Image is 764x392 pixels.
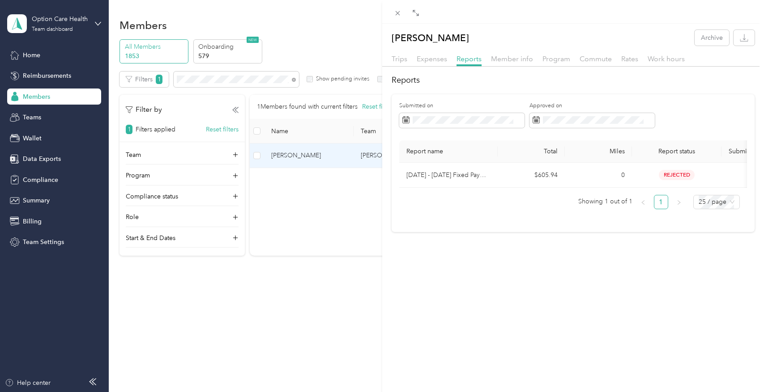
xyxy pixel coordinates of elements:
[648,55,685,63] span: Work hours
[578,195,632,208] span: Showing 1 out of 1
[714,342,764,392] iframe: Everlance-gr Chat Button Frame
[417,55,447,63] span: Expenses
[392,74,755,86] h2: Reports
[491,55,533,63] span: Member info
[406,170,491,180] p: [DATE] - [DATE] Fixed Payment
[621,55,638,63] span: Rates
[457,55,482,63] span: Reports
[572,148,625,155] div: Miles
[676,200,682,205] span: right
[672,195,686,209] button: right
[498,163,565,188] td: $605.94
[654,195,668,209] a: 1
[636,195,650,209] button: left
[695,30,729,46] button: Archive
[392,30,469,46] p: [PERSON_NAME]
[565,163,632,188] td: 0
[639,148,714,155] span: Report status
[580,55,612,63] span: Commute
[640,200,646,205] span: left
[392,55,407,63] span: Trips
[672,195,686,209] li: Next Page
[399,102,525,110] label: Submitted on
[659,170,695,180] span: rejected
[636,195,650,209] li: Previous Page
[529,102,655,110] label: Approved on
[505,148,558,155] div: Total
[693,195,740,209] div: Page Size
[399,140,498,163] th: Report name
[654,195,668,209] li: 1
[699,195,734,209] span: 25 / page
[542,55,570,63] span: Program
